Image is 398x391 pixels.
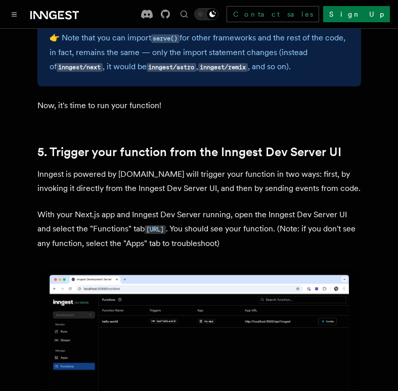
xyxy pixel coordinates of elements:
button: Toggle dark mode [194,8,218,20]
code: serve() [151,34,180,43]
code: inngest/next [57,63,103,72]
a: [URL] [145,224,166,233]
button: Toggle navigation [8,8,20,20]
p: With your Next.js app and Inngest Dev Server running, open the Inngest Dev Server UI and select t... [37,208,361,251]
code: [URL] [145,225,166,234]
code: inngest/astro [147,63,196,72]
a: Contact sales [227,6,319,22]
p: Now, it's time to run your function! [37,99,361,113]
button: Find something... [178,8,190,20]
a: serve() [151,33,180,42]
p: 👉 Note that you can import for other frameworks and the rest of the code, in fact, remains the sa... [50,31,349,74]
p: Inngest is powered by [DOMAIN_NAME] will trigger your function in two ways: first, by invoking it... [37,167,361,196]
a: Sign Up [323,6,390,22]
code: inngest/remix [198,63,248,72]
a: 5. Trigger your function from the Inngest Dev Server UI [37,145,341,159]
